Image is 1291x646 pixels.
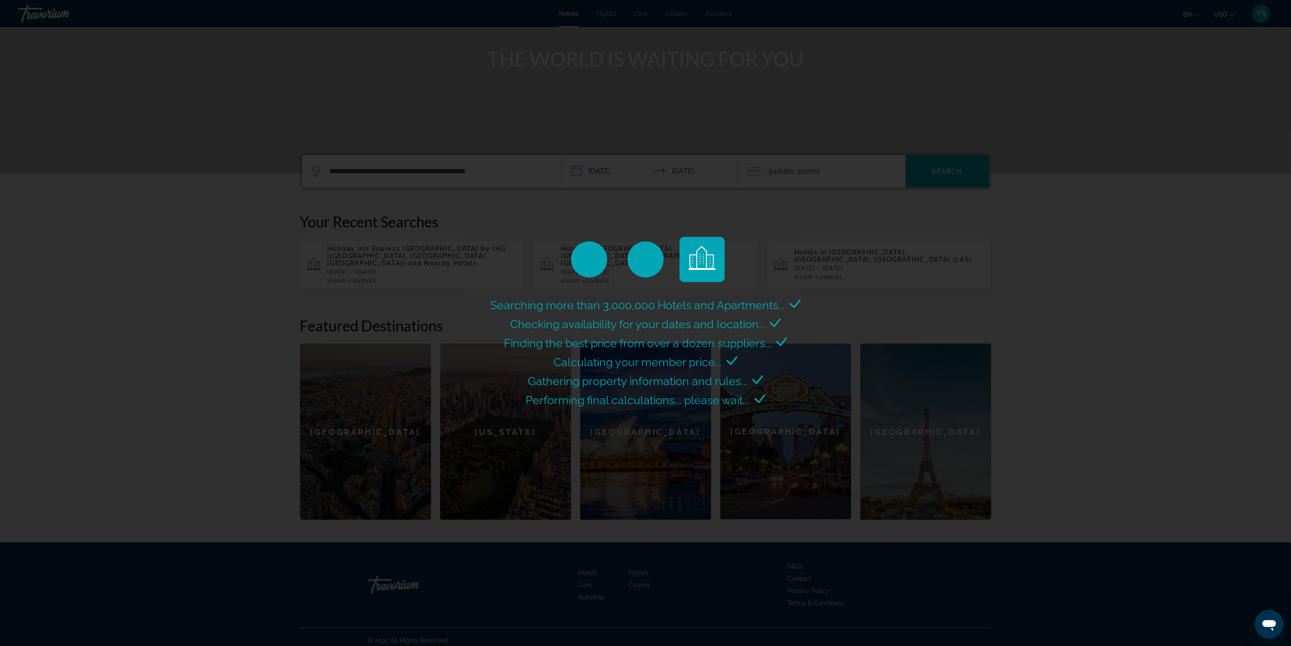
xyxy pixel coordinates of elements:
span: Performing final calculations... please wait... [526,393,750,407]
iframe: Button to launch messaging window [1255,610,1284,639]
span: Checking availability for your dates and location... [510,317,765,331]
span: Calculating your member price... [554,355,722,369]
span: Gathering property information and rules... [528,374,748,388]
span: Finding the best price from over a dozen suppliers... [504,336,772,350]
span: Searching more than 3,000,000 Hotels and Apartments... [491,298,785,312]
